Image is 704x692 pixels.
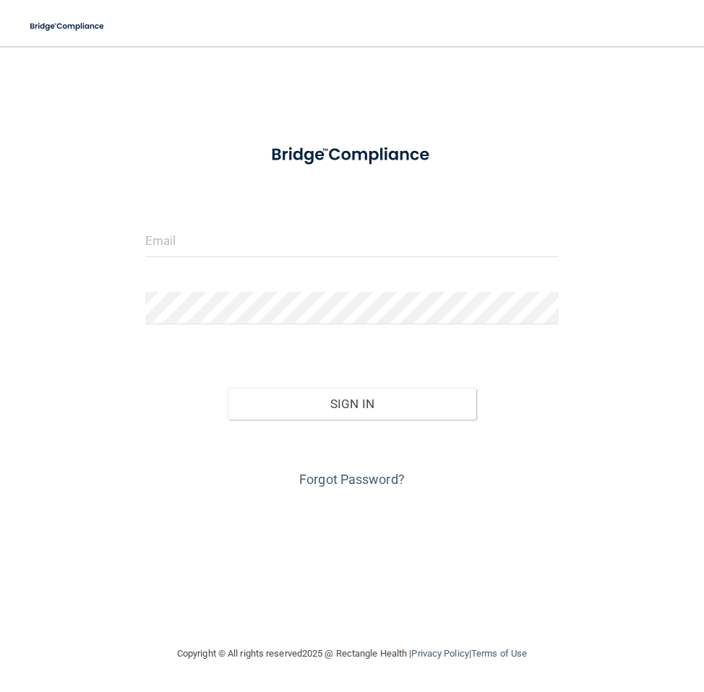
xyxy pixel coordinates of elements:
[471,648,527,659] a: Terms of Use
[22,12,113,41] img: bridge_compliance_login_screen.278c3ca4.svg
[411,648,468,659] a: Privacy Policy
[299,472,405,487] a: Forgot Password?
[228,388,476,420] button: Sign In
[145,225,559,257] input: Email
[88,631,616,677] div: Copyright © All rights reserved 2025 @ Rectangle Health | |
[254,133,450,177] img: bridge_compliance_login_screen.278c3ca4.svg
